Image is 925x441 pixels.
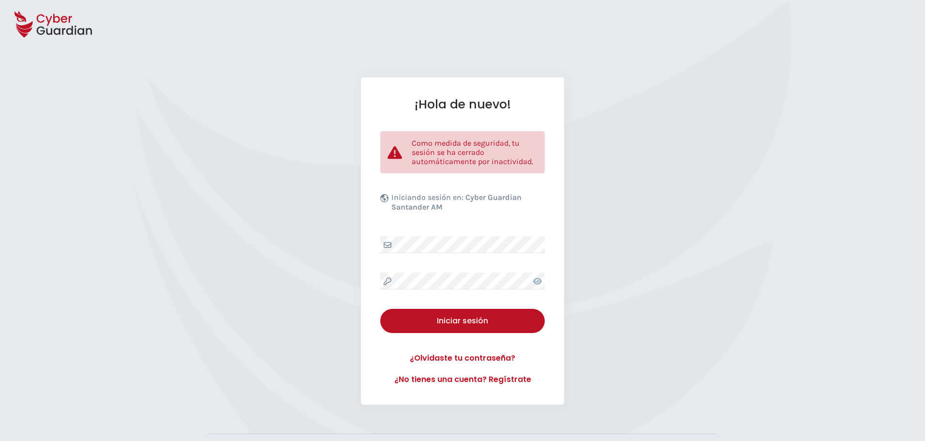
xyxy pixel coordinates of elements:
button: Iniciar sesión [380,309,545,333]
a: ¿No tienes una cuenta? Regístrate [380,374,545,385]
div: Iniciar sesión [388,315,537,327]
p: Como medida de seguridad, tu sesión se ha cerrado automáticamente por inactividad. [412,138,537,166]
b: Cyber Guardian Santander AM [391,193,522,212]
p: Iniciando sesión en: [391,193,542,217]
a: ¿Olvidaste tu contraseña? [380,352,545,364]
h1: ¡Hola de nuevo! [380,97,545,112]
